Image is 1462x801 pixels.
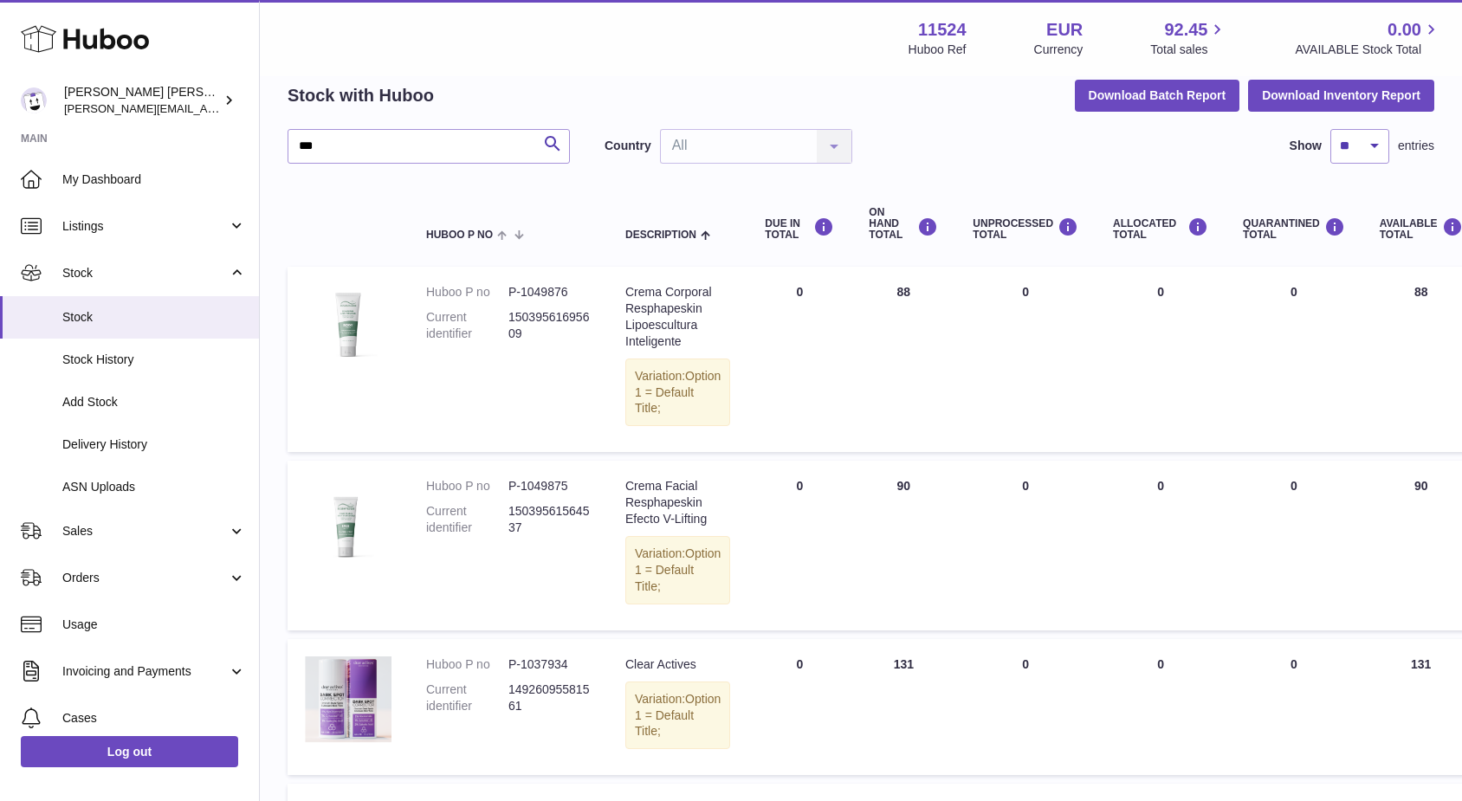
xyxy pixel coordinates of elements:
[1291,479,1297,493] span: 0
[64,101,347,115] span: [PERSON_NAME][EMAIL_ADDRESS][DOMAIN_NAME]
[973,217,1078,241] div: UNPROCESSED Total
[1398,138,1434,154] span: entries
[625,229,696,241] span: Description
[1290,138,1322,154] label: Show
[747,267,851,452] td: 0
[747,639,851,776] td: 0
[625,656,730,673] div: Clear Actives
[625,284,730,350] div: Crema Corporal Resphapeskin Lipoescultura Inteligente
[1295,42,1441,58] span: AVAILABLE Stock Total
[625,478,730,527] div: Crema Facial Resphapeskin Efecto V-Lifting
[288,84,434,107] h2: Stock with Huboo
[62,479,246,495] span: ASN Uploads
[909,42,967,58] div: Huboo Ref
[62,570,228,586] span: Orders
[625,681,730,750] div: Variation:
[62,265,228,281] span: Stock
[747,461,851,630] td: 0
[765,217,834,241] div: DUE IN TOTAL
[1096,639,1226,776] td: 0
[62,436,246,453] span: Delivery History
[625,359,730,427] div: Variation:
[426,478,508,494] dt: Huboo P no
[955,639,1096,776] td: 0
[851,461,955,630] td: 90
[1113,217,1208,241] div: ALLOCATED Total
[426,656,508,673] dt: Huboo P no
[62,171,246,188] span: My Dashboard
[64,84,220,117] div: [PERSON_NAME] [PERSON_NAME]
[635,369,721,416] span: Option 1 = Default Title;
[625,536,730,604] div: Variation:
[305,656,391,743] img: product image
[955,461,1096,630] td: 0
[508,309,591,342] dd: 15039561695609
[21,87,47,113] img: marie@teitv.com
[1243,217,1345,241] div: QUARANTINED Total
[508,656,591,673] dd: P-1037934
[955,267,1096,452] td: 0
[426,309,508,342] dt: Current identifier
[1096,461,1226,630] td: 0
[62,394,246,410] span: Add Stock
[21,736,238,767] a: Log out
[1150,42,1227,58] span: Total sales
[62,710,246,727] span: Cases
[1046,18,1083,42] strong: EUR
[426,229,493,241] span: Huboo P no
[426,284,508,300] dt: Huboo P no
[62,309,246,326] span: Stock
[851,267,955,452] td: 88
[62,617,246,633] span: Usage
[1164,18,1207,42] span: 92.45
[305,284,391,371] img: product image
[426,681,508,714] dt: Current identifier
[508,681,591,714] dd: 14926095581561
[605,138,651,154] label: Country
[1388,18,1421,42] span: 0.00
[635,546,721,593] span: Option 1 = Default Title;
[62,218,228,235] span: Listings
[508,478,591,494] dd: P-1049875
[62,352,246,368] span: Stock History
[1295,18,1441,58] a: 0.00 AVAILABLE Stock Total
[1291,657,1297,671] span: 0
[1075,80,1240,111] button: Download Batch Report
[1150,18,1227,58] a: 92.45 Total sales
[508,284,591,300] dd: P-1049876
[426,503,508,536] dt: Current identifier
[1096,267,1226,452] td: 0
[508,503,591,536] dd: 15039561564537
[918,18,967,42] strong: 11524
[305,478,391,572] img: product image
[62,663,228,680] span: Invoicing and Payments
[1034,42,1084,58] div: Currency
[62,523,228,539] span: Sales
[1291,285,1297,299] span: 0
[869,207,938,242] div: ON HAND Total
[1248,80,1434,111] button: Download Inventory Report
[635,692,721,739] span: Option 1 = Default Title;
[851,639,955,776] td: 131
